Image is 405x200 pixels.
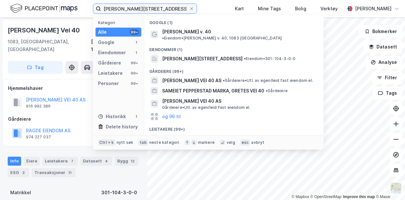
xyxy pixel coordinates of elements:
[162,36,282,41] span: Eiendom • [PERSON_NAME] v. 40, 1083 [GEOGRAPHIC_DATA]
[98,39,114,46] div: Google
[106,123,138,131] div: Delete history
[130,30,139,35] div: 99+
[8,25,81,35] div: [PERSON_NAME] Vei 40
[363,40,402,53] button: Datasett
[223,78,225,83] span: •
[20,170,27,176] div: 3
[134,50,139,55] div: 1
[10,3,78,14] img: logo.f888ab2527a4732fd821a326f86c7f29.svg
[138,139,148,146] div: tab
[103,158,110,164] div: 4
[26,104,51,109] div: 916 992 386
[149,140,179,145] div: neste kategori
[223,78,313,83] span: Gårdeiere • Utl. av egen/leid fast eiendom el.
[343,195,375,199] a: Improve this map
[67,170,73,176] div: 11
[144,15,324,27] div: Google (1)
[244,56,295,61] span: Eiendom • 301-104-3-0-0
[198,140,215,145] div: markere
[355,5,392,13] div: [PERSON_NAME]
[69,158,75,164] div: 7
[235,5,244,13] div: Kart
[98,59,121,67] div: Gårdeiere
[98,80,119,87] div: Personer
[162,87,264,95] span: SAMEIET PEPPERSTAD MARKA, GRETES VEI 40
[134,40,139,45] div: 1
[8,115,139,123] div: Gårdeiere
[373,169,405,200] div: Kontrollprogram for chat
[24,157,40,166] div: Eiere
[130,71,139,76] div: 99+
[162,135,221,142] span: [PERSON_NAME] VEI 40 AS
[144,64,324,75] div: Gårdeiere (99+)
[8,157,21,166] div: Info
[251,140,264,145] div: avbryt
[134,114,139,119] div: 1
[258,5,281,13] div: Mine Tags
[240,139,250,146] div: esc
[42,157,78,166] div: Leietakere
[101,189,137,196] div: 301-104-3-0-0
[144,122,324,133] div: Leietakere (99+)
[98,20,141,25] div: Kategori
[144,42,324,54] div: Eiendommer (1)
[162,97,316,105] span: [PERSON_NAME] VEI 40 AS
[373,87,402,100] button: Tags
[129,158,136,164] div: 12
[162,105,251,110] span: Gårdeiere • Utl. av egen/leid fast eiendom el.
[310,195,342,199] a: OpenStreetMap
[8,61,63,74] button: Tag
[372,71,402,84] button: Filter
[32,168,76,177] div: Transaksjoner
[266,88,288,93] span: Gårdeiere
[10,189,31,196] div: Matrikkel
[244,56,246,61] span: •
[98,28,107,36] div: Alle
[26,135,51,140] div: 974 227 037
[8,168,29,177] div: ESG
[98,139,115,146] div: Ctrl + k
[130,60,139,65] div: 99+
[117,140,134,145] div: nytt søk
[295,5,306,13] div: Bolig
[162,28,211,36] span: [PERSON_NAME] v. 40
[266,88,268,93] span: •
[162,55,243,63] span: [PERSON_NAME][STREET_ADDRESS]
[292,195,309,199] a: Mapbox
[320,5,338,13] div: Verktøy
[130,81,139,86] div: 99+
[8,38,91,53] div: 1083, [GEOGRAPHIC_DATA], [GEOGRAPHIC_DATA]
[359,25,402,38] button: Bokmerker
[373,169,405,200] iframe: Chat Widget
[91,38,140,53] div: [GEOGRAPHIC_DATA], 104/3
[227,140,235,145] div: velg
[8,84,139,92] div: Hjemmelshaver
[98,49,126,57] div: Eiendommer
[115,157,138,166] div: Bygg
[162,113,181,120] button: og 96 til
[101,4,189,13] input: Søk på adresse, matrikkel, gårdeiere, leietakere eller personer
[162,77,221,84] span: [PERSON_NAME] VEI 40 AS
[98,69,123,77] div: Leietakere
[162,36,164,40] span: •
[365,56,402,69] button: Analyse
[80,157,112,166] div: Datasett
[98,113,126,120] div: Historikk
